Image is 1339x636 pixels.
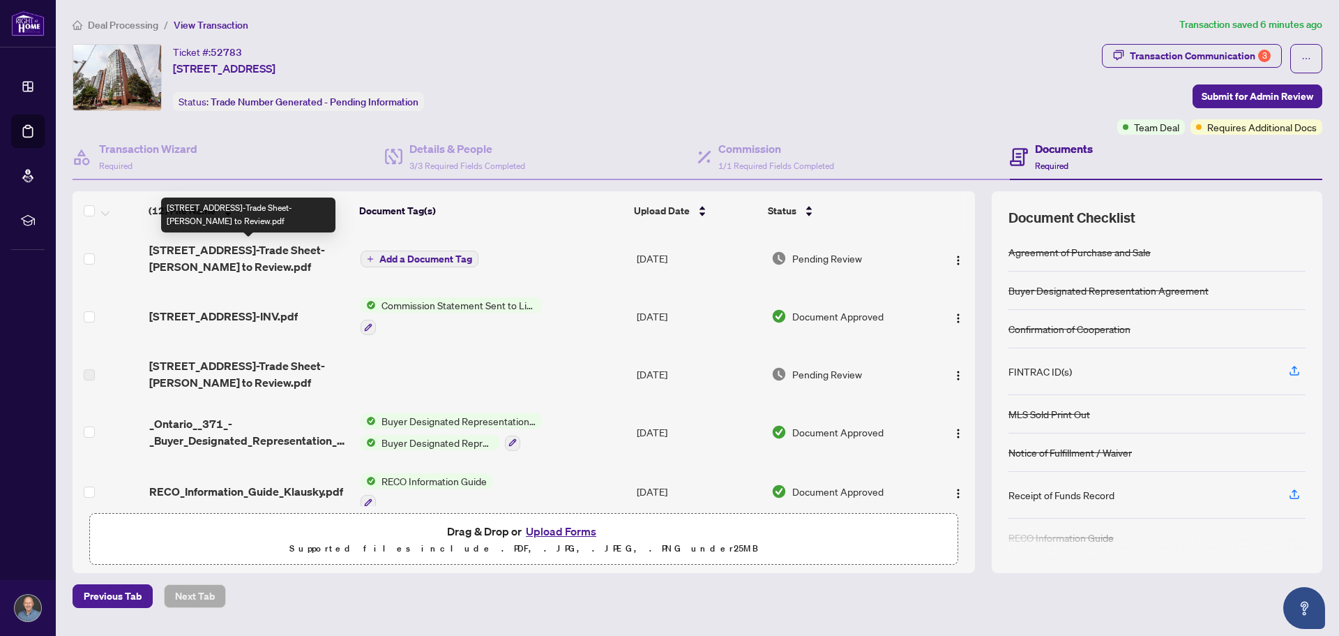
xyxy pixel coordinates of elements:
[631,402,766,462] td: [DATE]
[361,473,376,489] img: Status Icon
[771,484,787,499] img: Document Status
[1035,140,1093,157] h4: Documents
[1008,487,1114,503] div: Receipt of Funds Record
[361,435,376,450] img: Status Icon
[771,251,787,266] img: Document Status
[1258,50,1271,62] div: 3
[1008,364,1072,379] div: FINTRAC ID(s)
[953,313,964,324] img: Logo
[149,357,349,391] span: [STREET_ADDRESS]-Trade Sheet-[PERSON_NAME] to Review.pdf
[953,255,964,266] img: Logo
[1193,84,1322,108] button: Submit for Admin Review
[634,203,690,219] span: Upload Date
[947,305,969,327] button: Logo
[631,230,766,286] td: [DATE]
[149,203,215,219] span: (12) File Name
[84,585,142,607] span: Previous Tab
[376,297,541,313] span: Commission Statement Sent to Listing Brokerage
[1008,445,1132,460] div: Notice of Fulfillment / Waiver
[73,584,153,608] button: Previous Tab
[771,424,787,440] img: Document Status
[792,367,862,382] span: Pending Review
[947,363,969,385] button: Logo
[631,286,766,346] td: [DATE]
[361,297,376,313] img: Status Icon
[947,480,969,503] button: Logo
[771,309,787,324] img: Document Status
[149,483,343,500] span: RECO_Information_Guide_Klausky.pdf
[1130,45,1271,67] div: Transaction Communication
[718,161,834,171] span: 1/1 Required Fields Completed
[149,308,298,325] span: [STREET_ADDRESS]-INV.pdf
[361,413,541,451] button: Status IconBuyer Designated Representation AgreementStatus IconBuyer Designated Representation Ag...
[361,251,478,267] button: Add a Document Tag
[379,254,472,264] span: Add a Document Tag
[631,462,766,522] td: [DATE]
[953,488,964,499] img: Logo
[376,435,499,450] span: Buyer Designated Representation Agreement
[1008,530,1114,545] div: RECO Information Guide
[718,140,834,157] h4: Commission
[90,514,958,565] span: Drag & Drop orUpload FormsSupported files include .PDF, .JPG, .JPEG, .PNG under25MB
[361,297,541,335] button: Status IconCommission Statement Sent to Listing Brokerage
[164,584,226,608] button: Next Tab
[1283,587,1325,629] button: Open asap
[1008,406,1090,422] div: MLS Sold Print Out
[947,421,969,443] button: Logo
[354,191,629,230] th: Document Tag(s)
[88,19,158,31] span: Deal Processing
[164,17,168,33] li: /
[1207,119,1317,135] span: Requires Additional Docs
[173,92,424,111] div: Status:
[447,522,600,540] span: Drag & Drop or
[11,10,45,36] img: logo
[15,595,41,621] img: Profile Icon
[631,346,766,402] td: [DATE]
[947,247,969,269] button: Logo
[173,44,242,60] div: Ticket #:
[953,428,964,439] img: Logo
[628,191,762,230] th: Upload Date
[361,250,478,268] button: Add a Document Tag
[1008,321,1130,337] div: Confirmation of Cooperation
[161,198,335,232] div: [STREET_ADDRESS]-Trade Sheet-[PERSON_NAME] to Review.pdf
[99,140,197,157] h4: Transaction Wizard
[1179,17,1322,33] article: Transaction saved 6 minutes ago
[1008,283,1209,298] div: Buyer Designated Representation Agreement
[792,251,862,266] span: Pending Review
[1102,44,1282,68] button: Transaction Communication3
[1008,244,1151,260] div: Agreement of Purchase and Sale
[376,413,541,429] span: Buyer Designated Representation Agreement
[1035,161,1068,171] span: Required
[211,96,418,108] span: Trade Number Generated - Pending Information
[211,46,242,59] span: 52783
[174,19,248,31] span: View Transaction
[1134,119,1179,135] span: Team Deal
[792,484,884,499] span: Document Approved
[771,367,787,382] img: Document Status
[953,370,964,381] img: Logo
[149,242,349,275] span: [STREET_ADDRESS]-Trade Sheet-[PERSON_NAME] to Review.pdf
[409,161,525,171] span: 3/3 Required Fields Completed
[1202,85,1313,108] span: Submit for Admin Review
[762,191,925,230] th: Status
[143,191,353,230] th: (12) File Name
[792,424,884,440] span: Document Approved
[99,161,133,171] span: Required
[409,140,525,157] h4: Details & People
[73,20,82,30] span: home
[361,413,376,429] img: Status Icon
[361,473,492,511] button: Status IconRECO Information Guide
[1301,54,1311,64] span: ellipsis
[149,415,349,449] span: _Ontario__371_-_Buyer_Designated_Representation_Agreement_-_Authority_for_Purchase_or_Lease_Klaus...
[376,473,492,489] span: RECO Information Guide
[522,522,600,540] button: Upload Forms
[367,256,374,262] span: plus
[792,309,884,324] span: Document Approved
[98,540,949,557] p: Supported files include .PDF, .JPG, .JPEG, .PNG under 25 MB
[1008,208,1135,228] span: Document Checklist
[73,45,161,110] img: IMG-C12362163_1.jpg
[173,60,275,77] span: [STREET_ADDRESS]
[768,203,796,219] span: Status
